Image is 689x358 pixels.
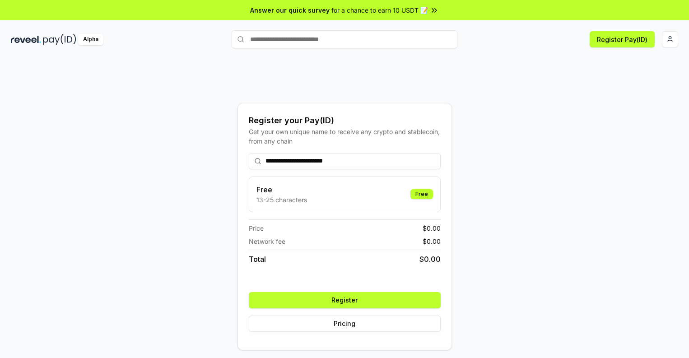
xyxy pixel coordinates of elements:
[249,127,441,146] div: Get your own unique name to receive any crypto and stablecoin, from any chain
[78,34,103,45] div: Alpha
[331,5,428,15] span: for a chance to earn 10 USDT 📝
[11,34,41,45] img: reveel_dark
[256,195,307,205] p: 13-25 characters
[590,31,655,47] button: Register Pay(ID)
[249,114,441,127] div: Register your Pay(ID)
[256,184,307,195] h3: Free
[423,223,441,233] span: $ 0.00
[249,254,266,265] span: Total
[249,292,441,308] button: Register
[410,189,433,199] div: Free
[249,223,264,233] span: Price
[250,5,330,15] span: Answer our quick survey
[419,254,441,265] span: $ 0.00
[249,316,441,332] button: Pricing
[249,237,285,246] span: Network fee
[43,34,76,45] img: pay_id
[423,237,441,246] span: $ 0.00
